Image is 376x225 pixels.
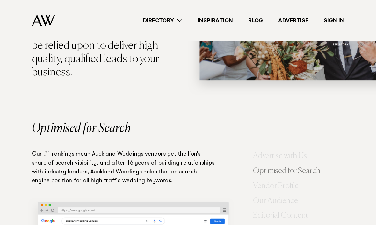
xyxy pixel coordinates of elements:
[253,210,308,222] a: Editorial Content
[241,16,271,25] a: Blog
[32,122,344,135] h2: Optimised for Search
[253,180,299,193] a: Vendor Profile
[253,150,307,163] a: Advertise with Us
[190,16,241,25] a: Inspiration
[135,16,190,25] a: Directory
[253,165,320,178] a: Optimised for Search
[32,150,216,186] p: Our #1 rankings mean Auckland Weddings vendors get the lion’s share of search visibility, and aft...
[32,14,55,26] img: Auckland Weddings Logo
[316,16,352,25] a: Sign In
[253,195,298,207] a: Our Audience
[271,16,316,25] a: Advertise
